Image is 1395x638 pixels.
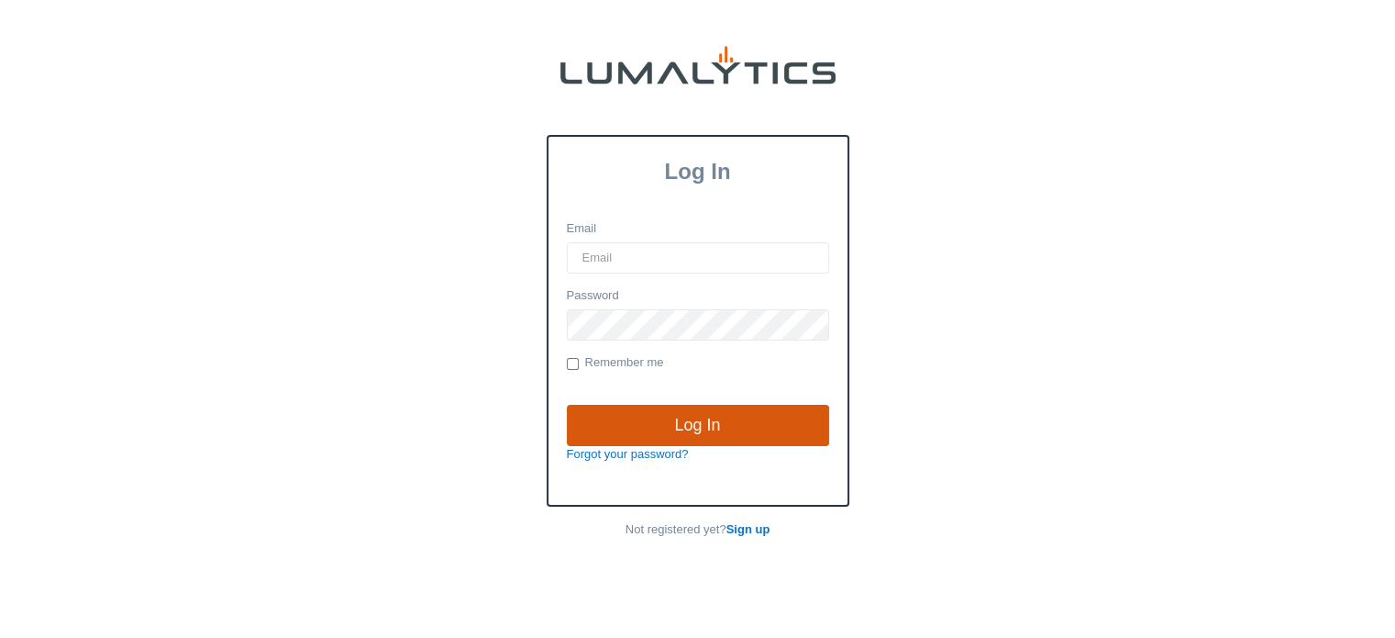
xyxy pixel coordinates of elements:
label: Email [567,220,597,238]
h3: Log In [548,159,847,185]
p: Not registered yet? [547,521,849,539]
a: Sign up [726,522,770,536]
img: lumalytics-black-e9b537c871f77d9ce8d3a6940f85695cd68c596e3f819dc492052d1098752254.png [560,46,836,84]
input: Email [567,242,829,274]
label: Password [567,287,619,305]
label: Remember me [567,354,664,373]
input: Log In [567,405,829,447]
input: Remember me [567,358,579,370]
a: Forgot your password? [567,447,689,461]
